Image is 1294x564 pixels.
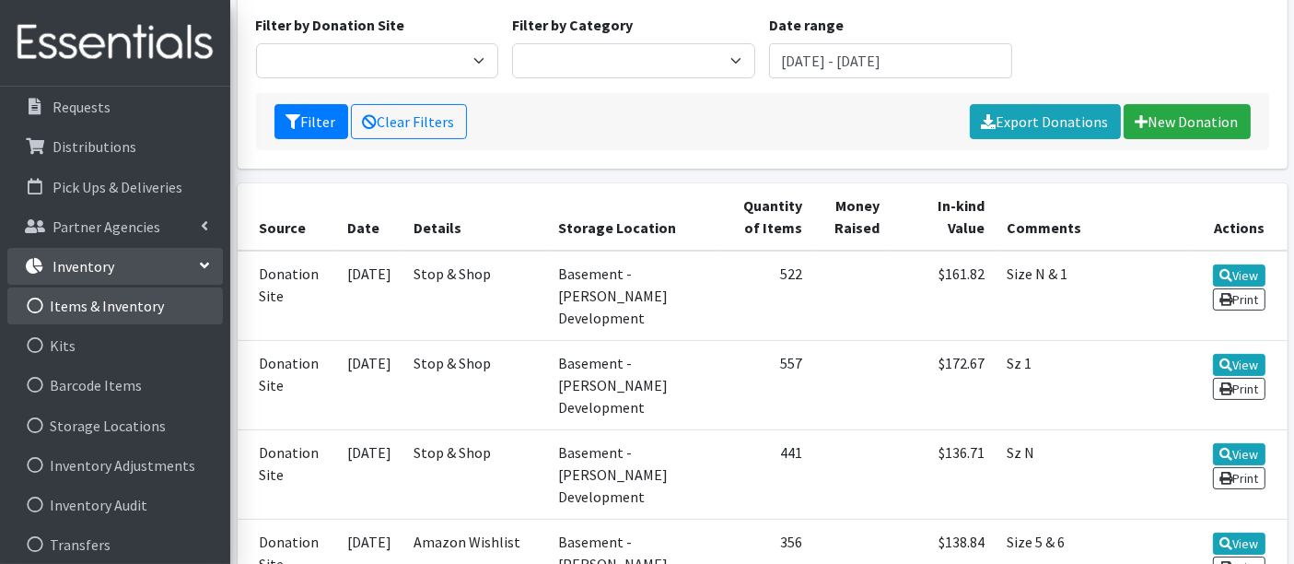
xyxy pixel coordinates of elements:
[403,340,548,429] td: Stop & Shop
[769,14,844,36] label: Date range
[52,217,160,236] p: Partner Agencies
[7,447,223,484] a: Inventory Adjustments
[717,183,812,251] th: Quantity of Items
[52,98,111,116] p: Requests
[403,183,548,251] th: Details
[547,251,717,341] td: Basement - [PERSON_NAME] Development
[892,251,997,341] td: $161.82
[547,183,717,251] th: Storage Location
[256,14,405,36] label: Filter by Donation Site
[7,248,223,285] a: Inventory
[403,251,548,341] td: Stop & Shop
[7,208,223,245] a: Partner Agencies
[996,340,1190,429] td: Sz 1
[7,367,223,404] a: Barcode Items
[512,14,633,36] label: Filter by Category
[7,169,223,206] a: Pick Ups & Deliveries
[1190,183,1287,251] th: Actions
[238,183,337,251] th: Source
[7,88,223,125] a: Requests
[7,288,223,324] a: Items & Inventory
[892,429,997,519] td: $136.71
[1213,264,1265,287] a: View
[337,183,403,251] th: Date
[52,257,114,276] p: Inventory
[547,340,717,429] td: Basement - [PERSON_NAME] Development
[970,104,1121,139] a: Export Donations
[274,104,348,139] button: Filter
[7,487,223,523] a: Inventory Audit
[892,183,997,251] th: In-kind Value
[717,251,812,341] td: 522
[547,429,717,519] td: Basement - [PERSON_NAME] Development
[996,183,1190,251] th: Comments
[7,128,223,165] a: Distributions
[7,526,223,563] a: Transfers
[7,12,223,74] img: HumanEssentials
[813,183,892,251] th: Money Raised
[337,429,403,519] td: [DATE]
[351,104,467,139] a: Clear Filters
[996,251,1190,341] td: Size N & 1
[7,327,223,364] a: Kits
[717,340,812,429] td: 557
[1213,443,1265,465] a: View
[7,407,223,444] a: Storage Locations
[337,251,403,341] td: [DATE]
[717,429,812,519] td: 441
[1213,288,1265,311] a: Print
[1124,104,1251,139] a: New Donation
[238,340,337,429] td: Donation Site
[238,429,337,519] td: Donation Site
[337,340,403,429] td: [DATE]
[1213,533,1265,555] a: View
[1213,467,1265,489] a: Print
[996,429,1190,519] td: Sz N
[403,429,548,519] td: Stop & Shop
[1213,354,1265,376] a: View
[238,251,337,341] td: Donation Site
[769,43,1012,78] input: January 1, 2011 - December 31, 2011
[892,340,997,429] td: $172.67
[1213,378,1265,400] a: Print
[52,178,182,196] p: Pick Ups & Deliveries
[52,137,136,156] p: Distributions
